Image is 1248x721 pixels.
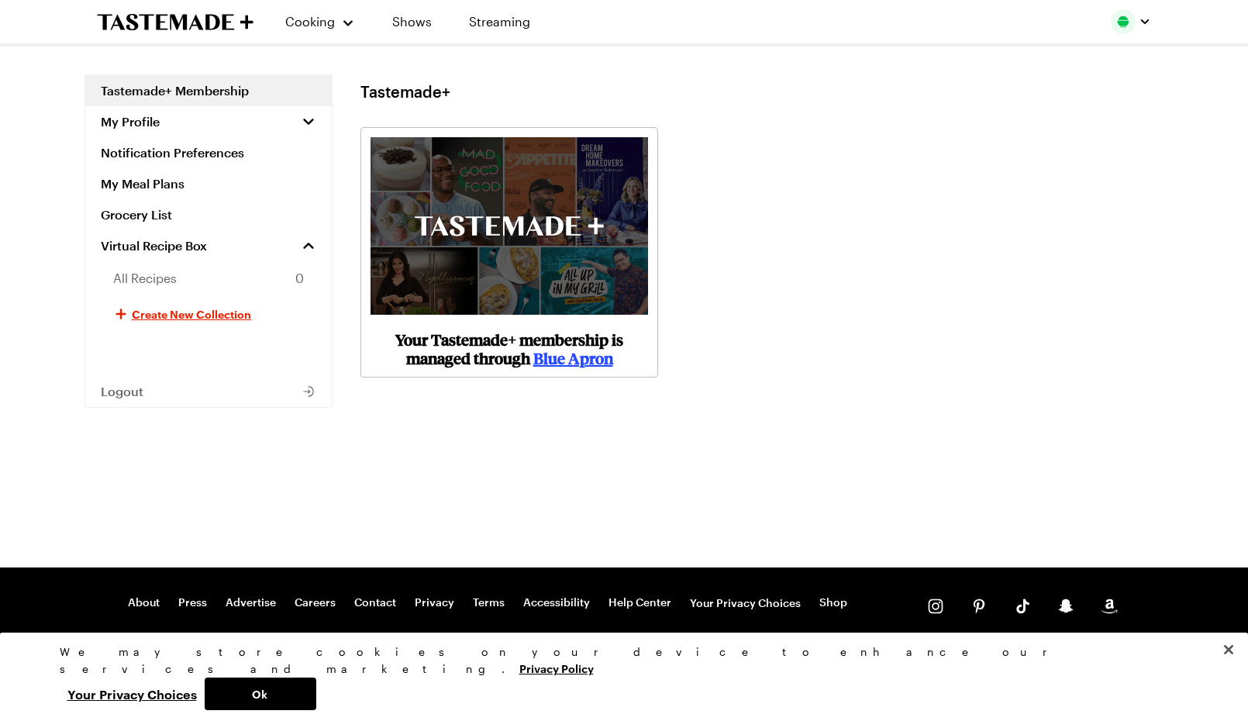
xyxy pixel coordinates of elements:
a: Blue Apron [533,347,613,368]
img: Profile picture [1111,9,1136,34]
span: Cooking [285,14,335,29]
a: Notification Preferences [85,137,332,168]
a: Advertise [226,595,276,611]
span: My Profile [101,114,160,129]
a: Press [178,595,207,611]
a: About [128,595,160,611]
button: Ok [205,678,316,710]
h1: Tastemade+ [360,82,450,101]
p: Your Tastemade+ membership is managed through [371,330,648,367]
a: Careers [295,595,336,611]
a: Grocery List [85,199,332,230]
button: Your Privacy Choices [690,595,801,611]
a: Terms [473,595,505,611]
nav: Footer [128,595,847,611]
button: Logout [85,376,332,407]
a: Tastemade+ Membership [85,75,332,106]
button: My Profile [85,106,332,137]
a: Shop [819,595,847,611]
button: Create New Collection [85,295,332,333]
button: Close [1212,633,1246,667]
span: All Recipes [113,269,177,288]
button: Profile picture [1111,9,1151,34]
a: My Meal Plans [85,168,332,199]
span: 0 [295,269,304,288]
div: Privacy [60,643,1176,710]
div: We may store cookies on your device to enhance our services and marketing. [60,643,1176,678]
a: Privacy [415,595,454,611]
a: All Recipes0 [85,261,332,295]
button: Your Privacy Choices [60,678,205,710]
a: Virtual Recipe Box [85,230,332,261]
a: To Tastemade Home Page [97,13,253,31]
button: Cooking [284,3,355,40]
a: More information about your privacy, opens in a new tab [519,661,594,675]
span: Virtual Recipe Box [101,238,207,254]
span: Logout [101,384,143,399]
a: Contact [354,595,396,611]
a: Help Center [608,595,671,611]
span: Create New Collection [132,306,251,322]
a: Accessibility [523,595,590,611]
